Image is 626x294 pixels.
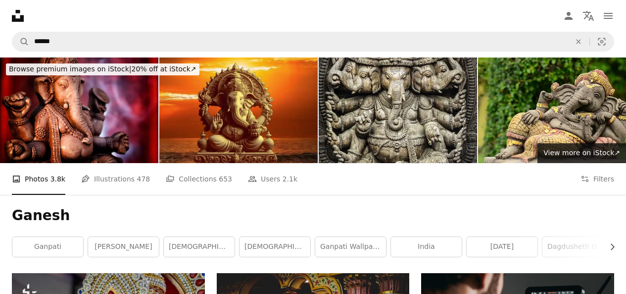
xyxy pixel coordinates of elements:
a: [PERSON_NAME] [88,237,159,257]
button: Search Unsplash [12,32,29,51]
span: 20% off at iStock ↗ [9,65,196,73]
button: Language [578,6,598,26]
button: Visual search [590,32,614,51]
img: Lord Ganesha [319,58,477,163]
a: Collections 653 [166,163,232,195]
img: Lord Ganesh s Divine Presence on Ganesh Chaturthi [159,58,318,163]
span: 2.1k [283,174,297,184]
a: Home — Unsplash [12,10,24,22]
span: View more on iStock ↗ [543,149,620,157]
button: Menu [598,6,618,26]
button: Filters [580,163,614,195]
span: 478 [137,174,150,184]
h1: Ganesh [12,207,614,225]
a: ganpati [12,237,83,257]
a: dagdusheth ganpati [542,237,613,257]
span: Browse premium images on iStock | [9,65,131,73]
button: Clear [568,32,589,51]
a: [DEMOGRAPHIC_DATA] [240,237,310,257]
a: india [391,237,462,257]
span: 653 [219,174,232,184]
a: View more on iStock↗ [537,143,626,163]
a: [DEMOGRAPHIC_DATA] [164,237,235,257]
a: Users 2.1k [248,163,297,195]
a: ganpati wallpaper [315,237,386,257]
a: Illustrations 478 [81,163,150,195]
button: scroll list to the right [603,237,614,257]
a: Log in / Sign up [559,6,578,26]
form: Find visuals sitewide [12,32,614,52]
a: [DATE] [467,237,537,257]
